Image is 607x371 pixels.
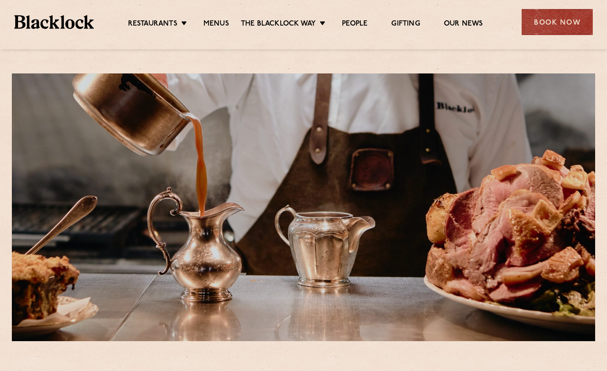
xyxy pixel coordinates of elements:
[241,19,316,30] a: The Blacklock Way
[128,19,177,30] a: Restaurants
[203,19,229,30] a: Menus
[342,19,368,30] a: People
[391,19,420,30] a: Gifting
[14,15,94,28] img: BL_Textured_Logo-footer-cropped.svg
[444,19,483,30] a: Our News
[522,9,593,35] div: Book Now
